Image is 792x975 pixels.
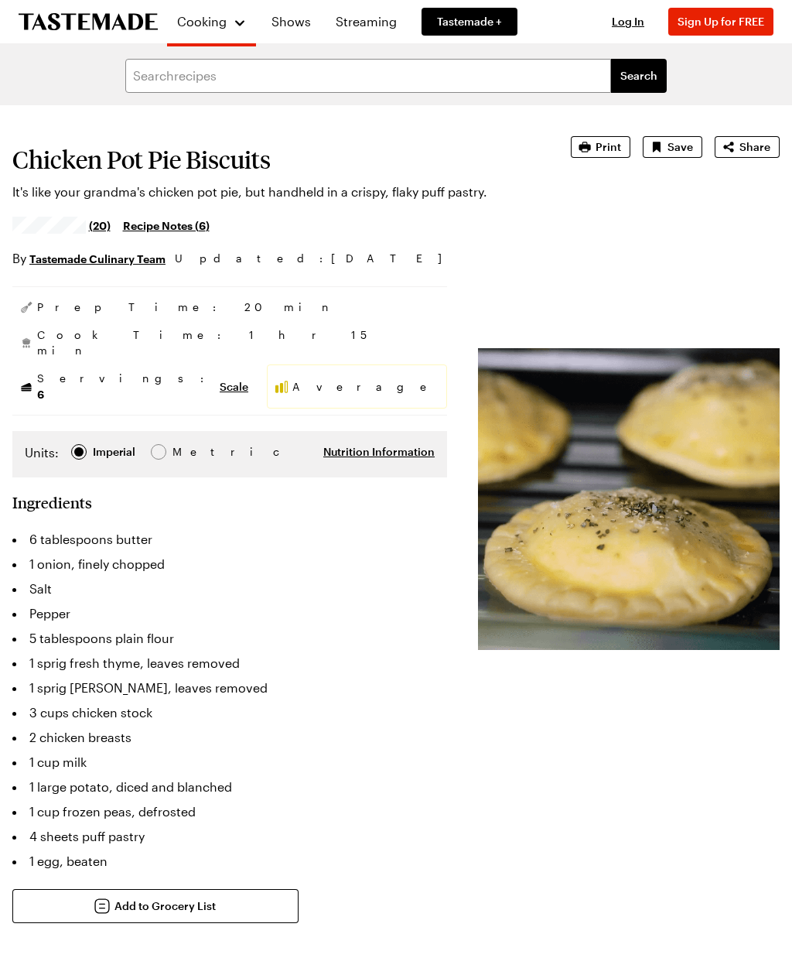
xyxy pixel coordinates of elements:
li: 1 sprig [PERSON_NAME], leaves removed [12,676,447,700]
button: Add to Grocery List [12,889,299,923]
div: Metric [172,443,205,460]
li: 2 chicken breasts [12,725,447,750]
span: Cooking [177,14,227,29]
div: Imperial Metric [25,443,205,465]
span: Sign Up for FREE [678,15,764,28]
span: Add to Grocery List [114,898,216,914]
li: 1 onion, finely chopped [12,552,447,576]
p: It's like your grandma's chicken pot pie, but handheld in a crispy, flaky puff pastry. [12,183,527,201]
span: Search [620,68,657,84]
button: Print [571,136,630,158]
button: Log In [597,14,659,29]
span: (20) [89,217,111,233]
li: 5 tablespoons plain flour [12,626,447,651]
li: 1 cup milk [12,750,447,775]
label: Units: [25,443,59,462]
span: Tastemade + [437,14,502,29]
button: Save recipe [643,136,702,158]
span: Log In [612,15,644,28]
a: 4.65/5 stars from 20 reviews [12,219,111,231]
button: Nutrition Information [323,444,435,460]
li: 6 tablespoons butter [12,527,447,552]
p: By [12,249,166,268]
li: 1 egg, beaten [12,849,447,874]
button: Cooking [176,6,247,37]
button: filters [611,59,667,93]
span: Servings: [37,371,212,402]
a: Recipe Notes (6) [123,217,210,234]
span: Share [739,139,770,155]
button: Sign Up for FREE [668,8,773,36]
button: Scale [220,379,248,395]
li: 4 sheets puff pastry [12,824,447,849]
span: Save [667,139,693,155]
a: Tastemade Culinary Team [29,250,166,267]
span: Cook Time: 1 hr 15 min [37,327,441,358]
li: Pepper [12,601,447,626]
li: 1 large potato, diced and blanched [12,775,447,799]
span: Imperial [93,443,137,460]
a: Tastemade + [422,8,517,36]
h1: Chicken Pot Pie Biscuits [12,145,527,173]
li: 1 sprig fresh thyme, leaves removed [12,651,447,676]
li: 1 cup frozen peas, defrosted [12,799,447,824]
span: Print [596,139,621,155]
span: Average [292,379,440,395]
li: Salt [12,576,447,601]
span: Prep Time: 20 min [37,299,334,315]
li: 3 cups chicken stock [12,700,447,725]
h2: Ingredients [12,493,92,511]
span: Metric [172,443,207,460]
span: 6 [37,386,44,401]
span: Updated : [DATE] [175,250,457,267]
div: Imperial [93,443,135,460]
a: To Tastemade Home Page [19,13,158,31]
button: Share [715,136,780,158]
